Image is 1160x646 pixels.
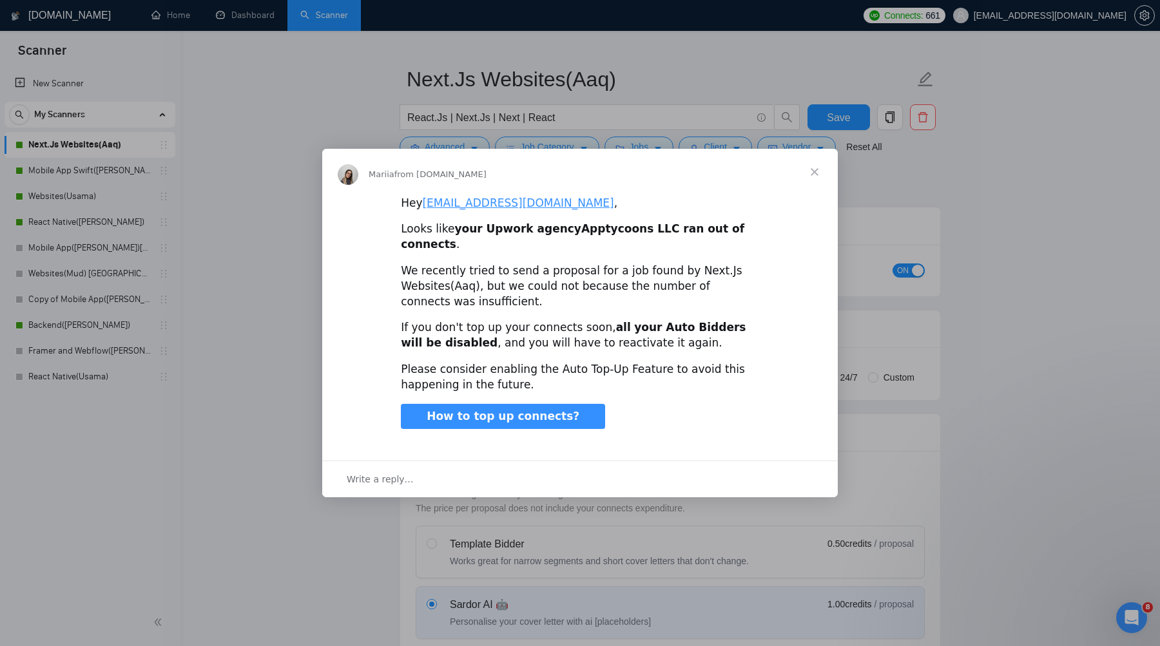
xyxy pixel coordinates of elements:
[427,410,579,423] span: How to top up connects?
[394,169,487,179] span: from [DOMAIN_NAME]
[369,169,394,179] span: Mariia
[616,321,631,334] b: all
[791,149,838,195] span: Close
[347,471,414,488] span: Write a reply…
[401,196,759,211] div: Hey ,
[401,222,759,252] div: Looks like .
[454,222,581,235] b: your Upwork agency
[401,321,746,349] b: your Auto Bidders will be disabled
[322,461,838,497] div: Open conversation and reply
[401,263,759,309] div: We recently tried to send a proposal for a job found by Next.Js Websites(Aaq), but we could not b...
[338,164,358,185] img: Profile image for Mariia
[401,404,605,430] a: How to top up connects?
[401,362,759,393] div: Please consider enabling the Auto Top-Up Feature to avoid this happening in the future.
[422,196,614,209] a: [EMAIL_ADDRESS][DOMAIN_NAME]
[401,320,759,351] div: If you don't top up your connects soon, , and you will have to reactivate it again.
[401,222,744,251] b: Apptycoons LLC ran out of connects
